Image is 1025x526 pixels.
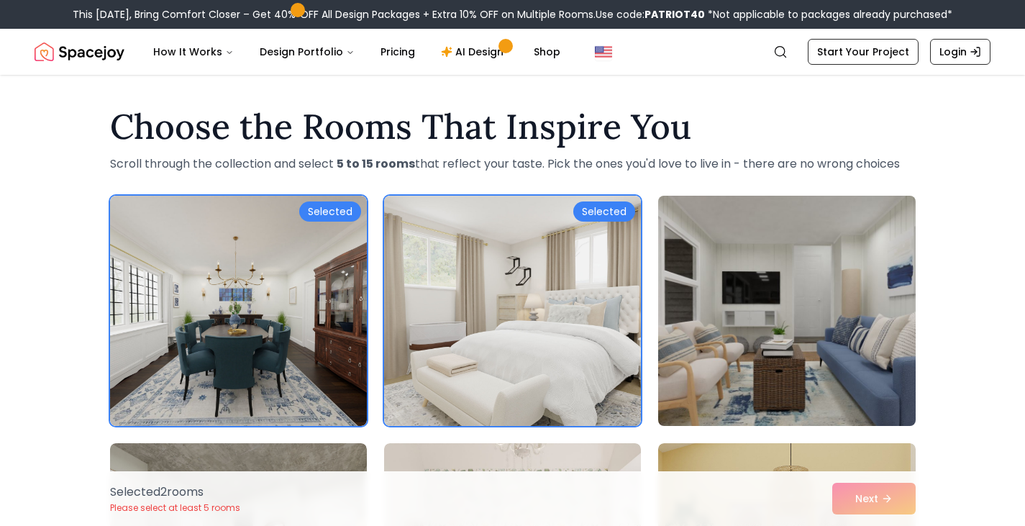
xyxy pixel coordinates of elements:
[429,37,519,66] a: AI Design
[930,39,990,65] a: Login
[337,155,415,172] strong: 5 to 15 rooms
[110,155,916,173] p: Scroll through the collection and select that reflect your taste. Pick the ones you'd love to liv...
[110,109,916,144] h1: Choose the Rooms That Inspire You
[35,37,124,66] img: Spacejoy Logo
[248,37,366,66] button: Design Portfolio
[35,29,990,75] nav: Global
[110,484,240,501] p: Selected 2 room s
[705,7,952,22] span: *Not applicable to packages already purchased*
[595,43,612,60] img: United States
[35,37,124,66] a: Spacejoy
[73,7,952,22] div: This [DATE], Bring Comfort Closer – Get 40% OFF All Design Packages + Extra 10% OFF on Multiple R...
[142,37,572,66] nav: Main
[110,502,240,514] p: Please select at least 5 rooms
[573,201,635,222] div: Selected
[808,39,919,65] a: Start Your Project
[110,196,367,426] img: Room room-1
[644,7,705,22] b: PATRIOT40
[384,196,641,426] img: Room room-2
[142,37,245,66] button: How It Works
[369,37,427,66] a: Pricing
[522,37,572,66] a: Shop
[299,201,361,222] div: Selected
[652,190,921,432] img: Room room-3
[596,7,705,22] span: Use code:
